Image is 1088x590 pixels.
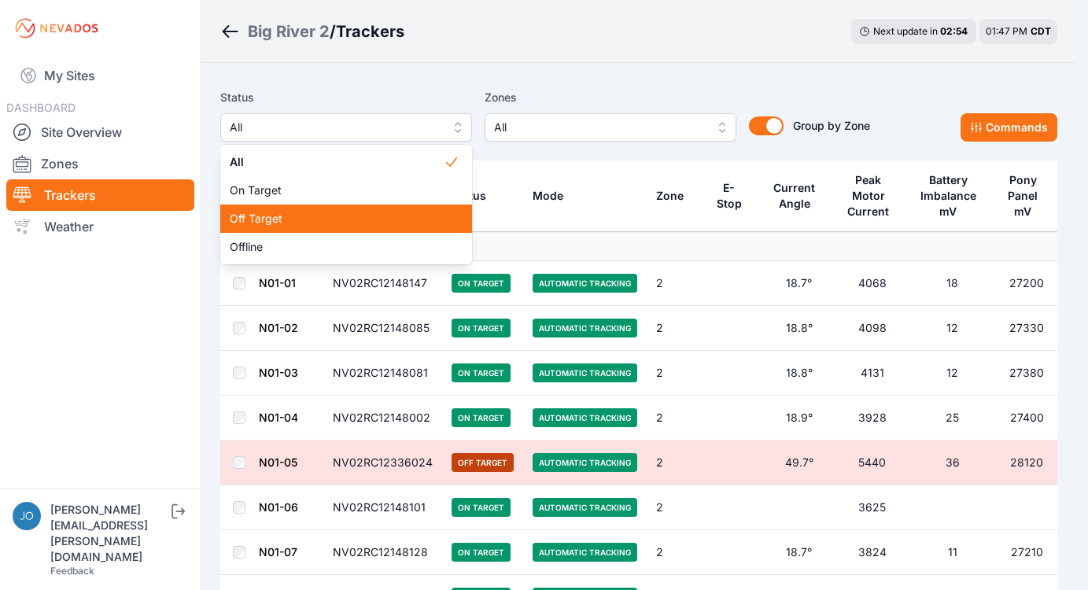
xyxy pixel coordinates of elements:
span: All [230,118,441,137]
span: Off Target [230,211,444,227]
span: On Target [230,183,444,198]
span: All [230,154,444,170]
div: All [220,145,472,264]
span: Offline [230,239,444,255]
button: All [220,113,472,142]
